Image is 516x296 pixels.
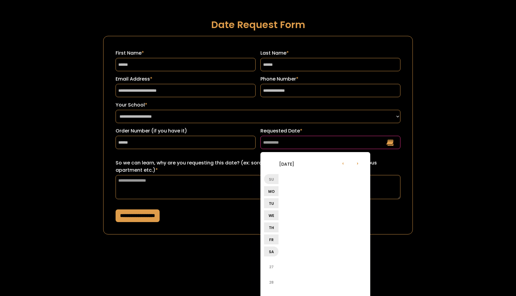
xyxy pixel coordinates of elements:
[264,247,279,256] li: Sa
[116,49,256,57] label: First Name
[116,75,256,83] label: Email Address
[264,186,279,196] li: Mo
[264,259,279,274] li: 27
[116,101,400,109] label: Your School
[103,36,413,234] form: Request a Date Form
[260,75,400,83] label: Phone Number
[260,49,400,57] label: Last Name
[103,19,413,30] h1: Date Request Form
[264,222,279,232] li: Th
[264,275,279,289] li: 28
[264,234,279,244] li: Fr
[264,198,279,208] li: Tu
[116,159,400,174] label: So we can learn, why are you requesting this date? (ex: sorority recruitment, lease turn over for...
[116,127,256,135] label: Order Number (if you have it)
[264,174,279,184] li: Su
[264,210,279,220] li: We
[260,127,400,135] label: Requested Date
[350,156,365,170] li: ›
[336,156,350,170] li: ‹
[264,157,309,171] li: [DATE]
